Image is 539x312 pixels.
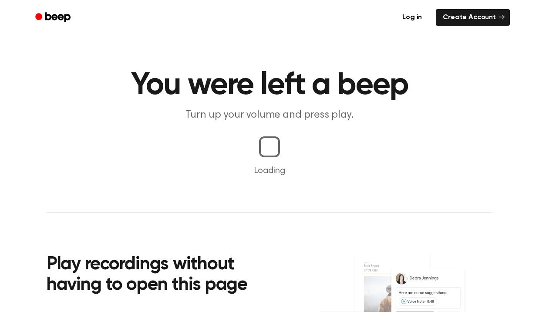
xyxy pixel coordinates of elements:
[47,254,281,296] h2: Play recordings without having to open this page
[47,70,492,101] h1: You were left a beep
[102,108,437,122] p: Turn up your volume and press play.
[394,7,431,27] a: Log in
[29,9,78,26] a: Beep
[436,9,510,26] a: Create Account
[10,164,529,177] p: Loading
